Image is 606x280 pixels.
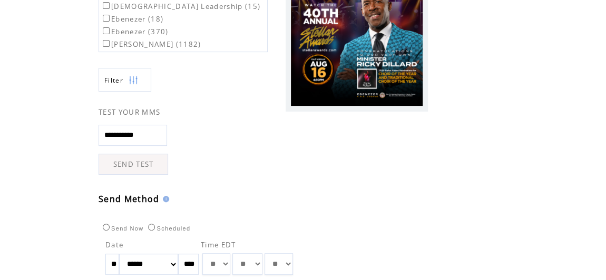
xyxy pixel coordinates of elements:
img: filters.png [129,68,138,92]
label: [DEMOGRAPHIC_DATA] Leadership (15) [101,2,260,11]
input: Ebenezer (370) [103,27,110,34]
input: Ebenezer (18) [103,15,110,22]
input: [DEMOGRAPHIC_DATA] Leadership (15) [103,2,110,9]
label: Scheduled [145,225,190,232]
span: Send Method [99,193,160,205]
span: Date [105,240,123,249]
a: Filter [99,68,151,92]
label: [PERSON_NAME] (1182) [101,39,201,49]
input: [PERSON_NAME] (1182) [103,40,110,47]
span: TEST YOUR MMS [99,107,160,117]
input: Scheduled [148,224,155,231]
input: Send Now [103,224,110,231]
span: Show filters [104,76,123,85]
span: Time EDT [201,240,236,249]
label: Ebenezer (18) [101,14,163,24]
label: Ebenezer (370) [101,27,169,36]
label: Send Now [100,225,143,232]
img: help.gif [160,196,169,202]
a: SEND TEST [99,154,168,175]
